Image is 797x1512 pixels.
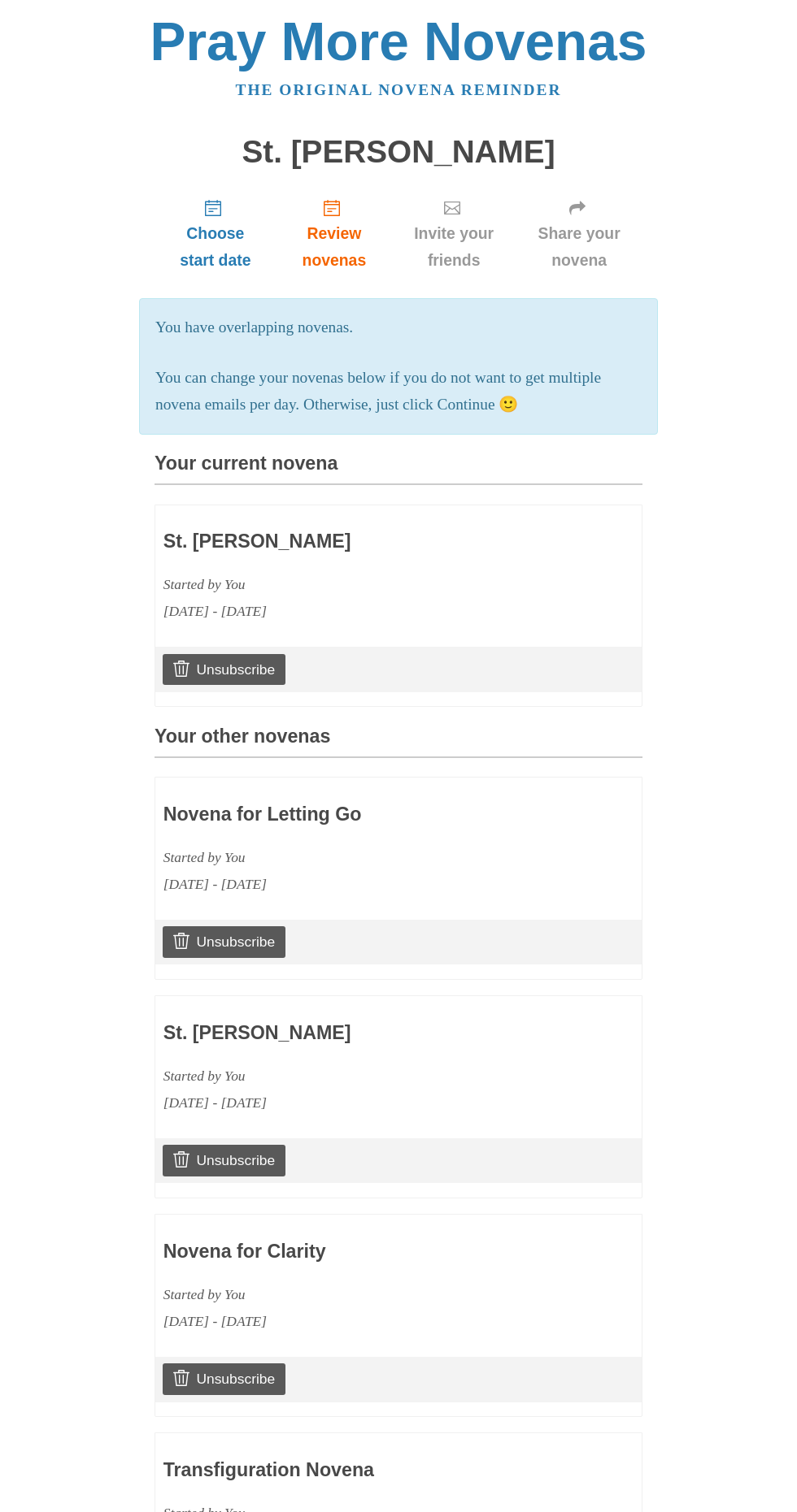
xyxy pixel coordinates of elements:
h3: Transfiguration Novena [163,1460,539,1481]
div: [DATE] - [DATE] [163,598,539,625]
a: Choose start date [155,185,277,282]
a: Unsubscribe [163,926,285,957]
a: The original novena reminder [236,81,562,98]
a: Pray More Novenas [150,11,647,71]
p: You can change your novenas below if you do not want to get multiple novena emails per day. Other... [155,365,642,418]
h3: Your other novenas [155,726,642,758]
span: Choose start date [171,220,260,274]
span: Invite your friends [408,220,499,274]
div: Started by You [163,1281,539,1308]
a: Unsubscribe [163,1363,285,1394]
div: Started by You [163,844,539,871]
span: Share your novena [532,220,626,274]
span: Review novenas [293,220,376,274]
a: Review novenas [277,185,392,282]
h3: St. [PERSON_NAME] [163,531,539,552]
a: Unsubscribe [163,654,285,685]
a: Unsubscribe [163,1145,285,1176]
h3: Your current novena [155,453,642,485]
h3: Novena for Clarity [163,1241,539,1263]
a: Invite your friends [392,185,516,282]
div: [DATE] - [DATE] [163,1308,539,1335]
div: [DATE] - [DATE] [163,871,539,898]
a: Share your novena [516,185,642,282]
div: Started by You [163,1063,539,1090]
div: Started by You [163,571,539,598]
h3: St. [PERSON_NAME] [163,1023,539,1044]
h1: St. [PERSON_NAME] [155,135,642,170]
h3: Novena for Letting Go [163,804,539,825]
div: [DATE] - [DATE] [163,1090,539,1116]
p: You have overlapping novenas. [155,314,642,341]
